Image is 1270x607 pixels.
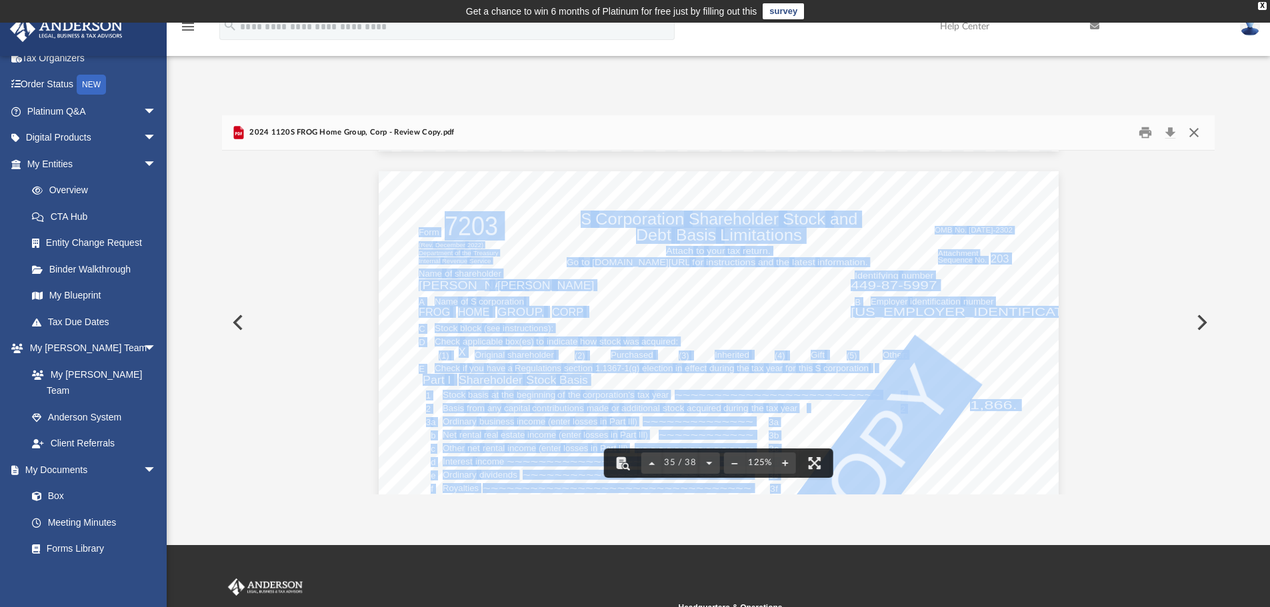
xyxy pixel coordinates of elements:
[143,98,170,125] span: arrow_drop_down
[1182,123,1206,143] button: Close
[426,404,431,413] span: 2
[847,351,857,360] span: (5)
[679,351,689,360] span: (3)
[19,283,170,309] a: My Blueprint
[419,228,439,237] span: Form
[635,444,753,452] span: ~~~~~~~~~~~~~~~
[19,308,177,335] a: Tax Due Dates
[763,3,804,19] a: survey
[143,456,170,484] span: arrow_drop_down
[568,390,581,399] span: the
[435,324,457,332] span: Stock
[143,125,170,152] span: arrow_drop_down
[799,364,813,372] span: this
[479,417,515,426] span: business
[419,338,425,346] span: D
[469,364,484,372] span: you
[484,324,500,332] span: (see
[781,404,797,412] span: year
[785,364,796,372] span: for
[724,448,745,478] button: Zoom out
[443,430,457,439] span: Net
[823,364,869,372] span: corporation
[1132,123,1159,143] button: Print
[743,247,771,255] span: return.
[685,364,707,372] span: effect
[611,350,653,359] span: Purchased
[6,16,127,42] img: Anderson Advisors Platinum Portal
[611,430,617,439] span: in
[426,391,431,400] span: 1
[484,430,498,439] span: real
[737,364,749,372] span: the
[439,351,449,360] span: (1)
[769,431,779,440] span: 3b
[567,258,579,267] span: Go
[676,228,716,243] span: Basis
[687,404,721,412] span: acquired
[607,448,637,478] button: Toggle findbar
[431,471,435,480] span: e
[507,350,554,359] span: shareholder
[564,364,593,372] span: section
[696,247,705,255] span: to
[431,458,435,466] span: d
[643,417,753,426] span: ~~~~~~~~~~~~~~
[1186,304,1215,341] button: Next File
[455,250,460,257] span: of
[9,125,177,151] a: Digital Productsarrow_drop_down
[19,177,177,204] a: Overview
[467,242,483,249] span: 2022)
[639,430,648,439] span: III)
[815,364,821,372] span: S
[435,337,460,346] span: Check
[745,458,775,467] div: Current zoom level
[475,350,505,359] span: Original
[517,417,545,426] span: income
[526,374,556,386] span: Stock
[9,456,170,483] a: My Documentsarrow_drop_down
[435,297,458,306] span: Name
[143,335,170,362] span: arrow_drop_down
[515,364,561,372] span: Regulations
[580,337,597,346] span: how
[766,364,783,372] span: year
[1158,123,1182,143] button: Download
[707,247,725,255] span: your
[467,444,480,452] span: net
[559,430,581,439] span: (enter
[675,364,682,372] span: in
[468,390,489,399] span: basis
[720,228,802,243] span: Limitations
[9,98,177,125] a: Platinum Q&Aarrow_drop_down
[419,269,442,278] span: Name
[523,470,752,479] span: ~~~~~~~~~~~~~~~~~~~~~~~~~~~~~
[800,448,829,478] button: Enter fullscreen
[459,374,523,386] span: Shareholder
[675,390,880,399] span: ~~~~~~~~~~~~~~~~~~~~~~~~~~
[459,430,481,439] span: rental
[431,431,435,440] span: b
[487,404,501,412] span: any
[652,390,669,399] span: year
[573,417,597,426] span: losses
[463,337,503,346] span: applicable
[592,258,693,267] span: [DOMAIN_NAME][URL]
[662,458,699,467] span: 35 / 38
[575,351,585,360] span: (2)
[637,390,649,399] span: tax
[641,448,662,478] button: Previous page
[501,390,514,399] span: the
[222,151,1215,494] div: File preview
[473,250,499,257] span: Treasury
[581,258,590,267] span: to
[723,404,749,412] span: during
[505,337,534,346] span: box(es)
[609,417,626,426] span: Part
[225,578,305,596] img: Anderson Advisors Platinum Portal
[462,250,471,257] span: the
[811,350,825,359] span: Gift
[419,242,433,249] span: (Rev.
[557,390,565,399] span: of
[431,444,435,453] span: c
